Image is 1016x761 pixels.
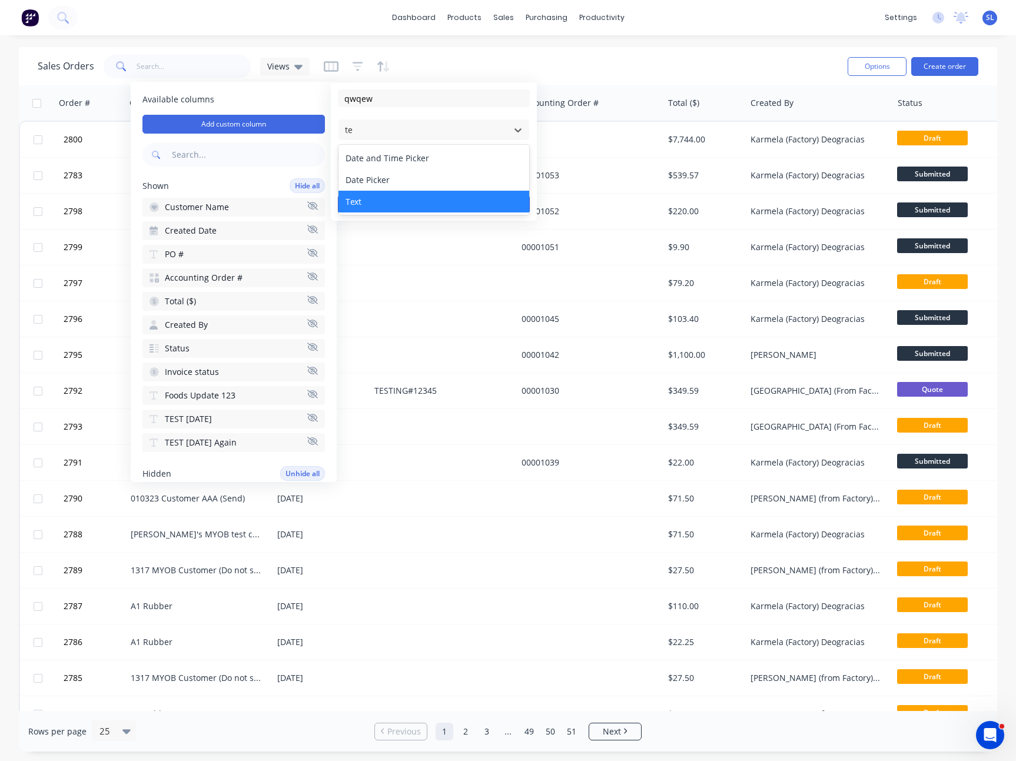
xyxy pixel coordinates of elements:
[520,723,538,740] a: Page 49
[142,410,325,428] button: TEST [DATE]
[60,373,131,408] button: 2792
[64,564,82,576] span: 2789
[668,708,738,720] div: $0.00
[64,349,82,361] span: 2795
[277,636,365,648] div: [DATE]
[668,97,699,109] div: Total ($)
[603,726,621,737] span: Next
[142,363,325,381] button: Invoice status
[751,313,881,325] div: Karmela (Factory) Deogracias
[751,529,881,540] div: Karmela (Factory) Deogracias
[60,158,131,193] button: 2783
[986,12,994,23] span: SL
[60,481,131,516] button: 2790
[668,170,738,181] div: $539.57
[522,349,652,361] div: 00001042
[64,313,82,325] span: 2796
[668,385,738,397] div: $349.59
[64,205,82,217] span: 2798
[542,723,559,740] a: Page 50
[522,241,652,253] div: 00001051
[165,295,196,307] span: Total ($)
[897,597,968,612] span: Draft
[60,696,131,732] button: 2784
[897,454,968,468] span: Submitted
[668,277,738,289] div: $79.20
[60,265,131,301] button: 2797
[277,600,365,612] div: [DATE]
[64,457,82,468] span: 2791
[64,170,82,181] span: 2783
[165,413,212,425] span: TEST [DATE]
[897,633,968,648] span: Draft
[60,409,131,444] button: 2793
[668,600,738,612] div: $110.00
[277,529,365,540] div: [DATE]
[142,386,325,405] button: Foods Update 123
[668,349,738,361] div: $1,100.00
[267,60,290,72] span: Views
[375,726,427,737] a: Previous page
[142,339,325,358] button: Status
[165,366,219,378] span: Invoice status
[522,205,652,217] div: 00001052
[436,723,453,740] a: Page 1 is your current page
[563,723,580,740] a: Page 51
[897,490,968,504] span: Draft
[897,238,968,253] span: Submitted
[338,89,530,107] input: Enter column name...
[668,241,738,253] div: $9.90
[60,337,131,373] button: 2795
[668,493,738,504] div: $71.50
[668,529,738,540] div: $71.50
[338,191,529,212] div: Text
[897,669,968,684] span: Draft
[60,553,131,588] button: 2789
[751,672,881,684] div: [PERSON_NAME] (from Factory) [GEOGRAPHIC_DATA]
[897,131,968,145] span: Draft
[64,385,82,397] span: 2792
[59,97,90,109] div: Order #
[897,526,968,540] span: Draft
[386,9,441,26] a: dashboard
[60,230,131,265] button: 2799
[522,170,652,181] div: 00001053
[131,600,261,612] div: A1 Rubber
[60,122,131,157] button: 2800
[751,421,881,433] div: [GEOGRAPHIC_DATA] (From Factory) Loteria
[21,9,39,26] img: Factory
[668,134,738,145] div: $7,744.00
[897,274,968,289] span: Draft
[64,708,82,720] span: 2784
[64,636,82,648] span: 2786
[897,561,968,576] span: Draft
[751,636,881,648] div: Karmela (Factory) Deogracias
[131,672,261,684] div: 1317 MYOB Customer (Do not send)
[165,248,184,260] span: PO #
[142,292,325,311] button: Total ($)
[142,221,325,240] button: Created Date
[897,310,968,325] span: Submitted
[441,9,487,26] div: products
[277,672,365,684] div: [DATE]
[897,202,968,217] span: Submitted
[60,301,131,337] button: 2796
[60,660,131,696] button: 2785
[374,385,505,397] div: TESTING#12345
[668,205,738,217] div: $220.00
[520,9,573,26] div: purchasing
[64,421,82,433] span: 2793
[170,143,325,167] input: Search...
[64,672,82,684] span: 2785
[668,672,738,684] div: $27.50
[668,457,738,468] div: $22.00
[142,468,171,480] span: Hidden
[457,723,474,740] a: Page 2
[142,180,169,192] span: Shown
[64,493,82,504] span: 2790
[668,313,738,325] div: $103.40
[751,97,793,109] div: Created By
[751,349,881,361] div: [PERSON_NAME]
[522,313,652,325] div: 00001045
[60,624,131,660] button: 2786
